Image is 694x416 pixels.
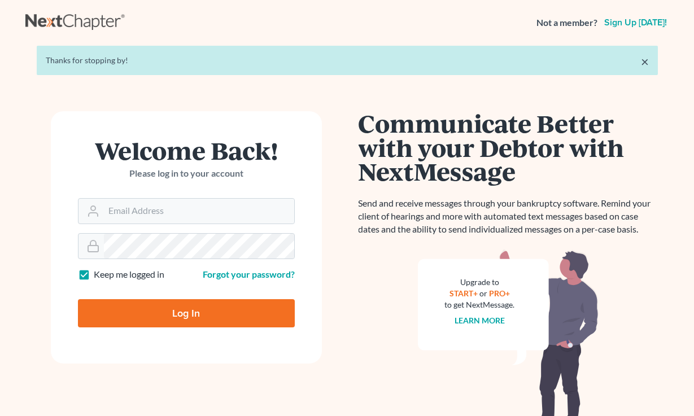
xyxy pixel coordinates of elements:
[78,299,295,327] input: Log In
[455,316,505,325] a: Learn more
[479,288,487,298] span: or
[602,18,669,27] a: Sign up [DATE]!
[445,299,515,310] div: to get NextMessage.
[94,268,164,281] label: Keep me logged in
[203,269,295,279] a: Forgot your password?
[359,111,658,183] h1: Communicate Better with your Debtor with NextMessage
[359,197,658,236] p: Send and receive messages through your bankruptcy software. Remind your client of hearings and mo...
[536,16,597,29] strong: Not a member?
[449,288,478,298] a: START+
[46,55,649,66] div: Thanks for stopping by!
[78,167,295,180] p: Please log in to your account
[445,277,515,288] div: Upgrade to
[489,288,510,298] a: PRO+
[641,55,649,68] a: ×
[78,138,295,163] h1: Welcome Back!
[104,199,294,224] input: Email Address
